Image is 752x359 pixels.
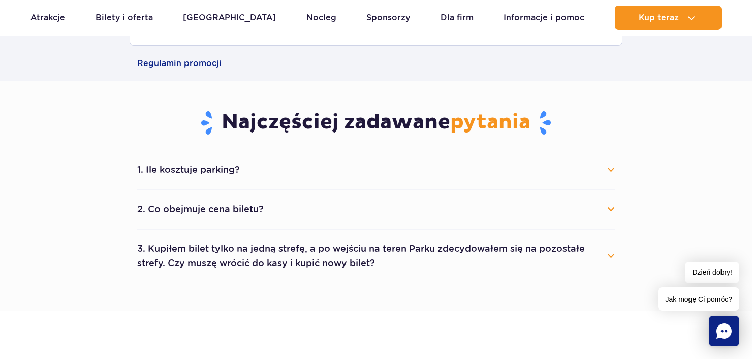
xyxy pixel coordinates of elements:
[96,6,153,30] a: Bilety i oferta
[137,198,615,220] button: 2. Co obejmuje cena biletu?
[30,6,65,30] a: Atrakcje
[639,13,679,22] span: Kup teraz
[137,46,615,81] a: Regulamin promocji
[306,6,336,30] a: Nocleg
[441,6,474,30] a: Dla firm
[615,6,722,30] button: Kup teraz
[137,238,615,274] button: 3. Kupiłem bilet tylko na jedną strefę, a po wejściu na teren Parku zdecydowałem się na pozostałe...
[450,110,530,135] span: pytania
[658,287,739,311] span: Jak mogę Ci pomóc?
[366,6,410,30] a: Sponsorzy
[137,158,615,181] button: 1. Ile kosztuje parking?
[183,6,276,30] a: [GEOGRAPHIC_DATA]
[709,316,739,346] div: Chat
[137,110,615,136] h3: Najczęściej zadawane
[504,6,584,30] a: Informacje i pomoc
[685,262,739,283] span: Dzień dobry!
